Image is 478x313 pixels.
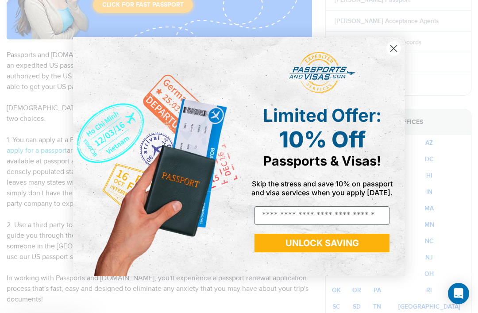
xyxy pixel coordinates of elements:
[289,52,355,93] img: passports and visas
[251,179,393,197] span: Skip the stress and save 10% on passport and visa services when you apply [DATE].
[263,104,382,126] span: Limited Offer:
[386,41,401,56] button: Close dialog
[263,153,381,169] span: Passports & Visas!
[73,37,239,276] img: de9cda0d-0715-46ca-9a25-073762a91ba7.png
[279,126,366,153] span: 10% Off
[448,283,469,304] div: Open Intercom Messenger
[254,234,389,252] button: UNLOCK SAVING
